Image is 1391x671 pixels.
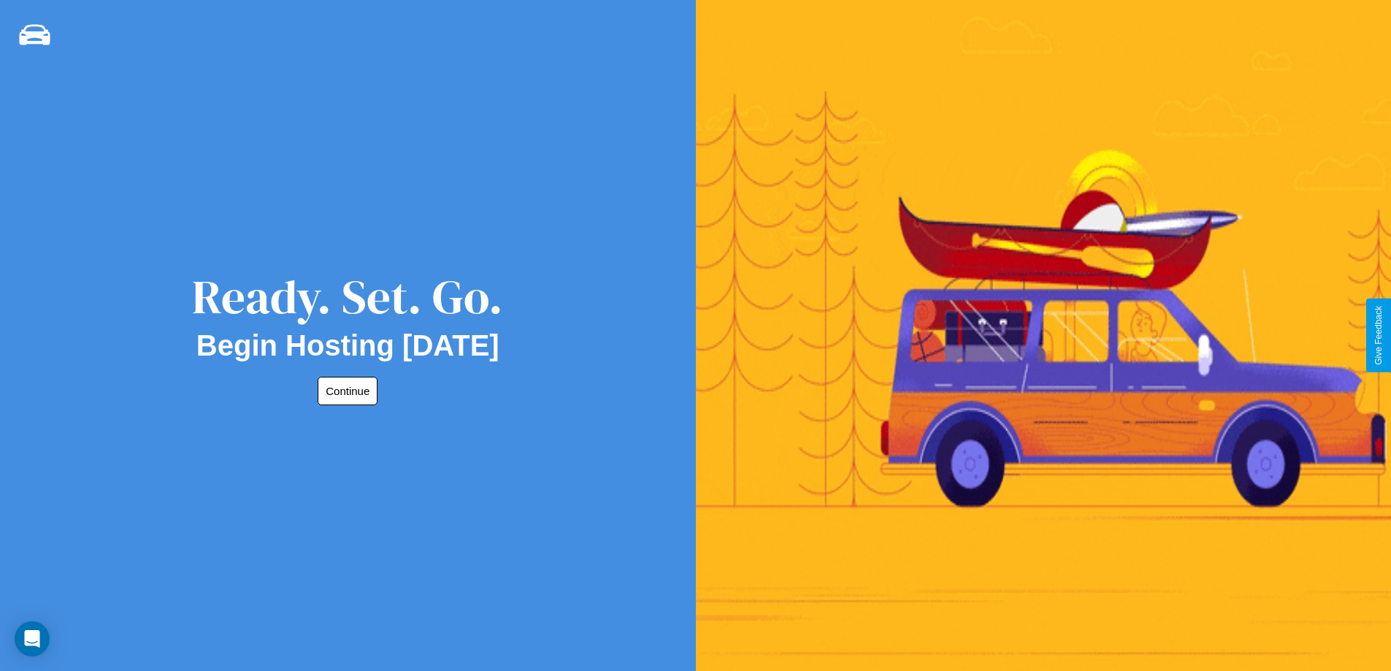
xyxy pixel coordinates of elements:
button: Continue [318,377,378,405]
div: Give Feedback [1373,306,1384,365]
div: Open Intercom Messenger [15,621,50,656]
div: Ready. Set. Go. [192,264,503,329]
h2: Begin Hosting [DATE] [196,329,499,362]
